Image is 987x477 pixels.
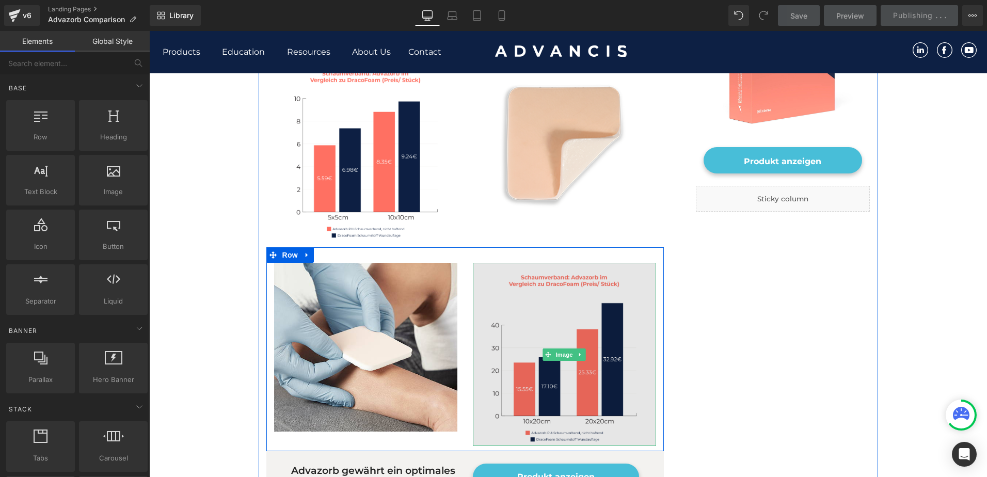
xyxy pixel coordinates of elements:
[9,186,72,197] span: Text Block
[595,125,672,136] span: Produkt anzeigen
[8,83,28,93] span: Base
[426,317,437,330] a: Expand / Collapse
[8,326,38,336] span: Banner
[142,434,308,458] p: Advazorb gewährt ein optimales feuchtes Wundmilieu
[952,442,977,467] div: Open Intercom Messenger
[259,15,292,27] span: Contact
[131,216,151,232] span: Row
[790,10,807,21] span: Save
[728,5,749,26] button: Undo
[138,15,181,27] a: Resources
[415,5,440,26] a: Desktop
[151,216,165,232] a: Expand / Collapse
[73,15,116,27] span: Education
[324,433,490,459] a: Produkt anzeigen
[962,5,983,26] button: More
[48,5,150,13] a: Landing Pages
[82,296,145,307] span: Liquid
[4,5,40,26] a: v6
[82,186,145,197] span: Image
[9,132,72,142] span: Row
[440,5,465,26] a: Laptop
[82,453,145,464] span: Carousel
[763,11,779,27] img: socials_linkedin.svg
[82,241,145,252] span: Button
[82,374,145,385] span: Hero Banner
[13,15,51,27] a: Products
[465,5,489,26] a: Tablet
[812,11,827,27] img: socials_youtube.svg
[9,374,72,385] span: Parallax
[753,5,774,26] button: Redo
[346,14,477,26] img: Advancis Medical
[203,15,242,27] span: About Us
[48,15,125,24] span: Advazorb Comparison
[368,441,445,451] span: Produkt anzeigen
[13,16,51,26] span: Products
[788,11,803,27] img: socials_facebook.svg
[82,132,145,142] span: Heading
[554,116,713,142] a: Produkt anzeigen
[150,5,201,26] a: New Library
[836,10,864,21] span: Preview
[404,317,426,330] span: Image
[21,9,34,22] div: v6
[824,5,877,26] a: Preview
[8,404,33,414] span: Stack
[9,453,72,464] span: Tabs
[489,5,514,26] a: Mobile
[9,241,72,252] span: Icon
[169,11,194,20] span: Library
[138,16,181,26] span: Resources
[9,296,72,307] span: Separator
[75,31,150,52] a: Global Style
